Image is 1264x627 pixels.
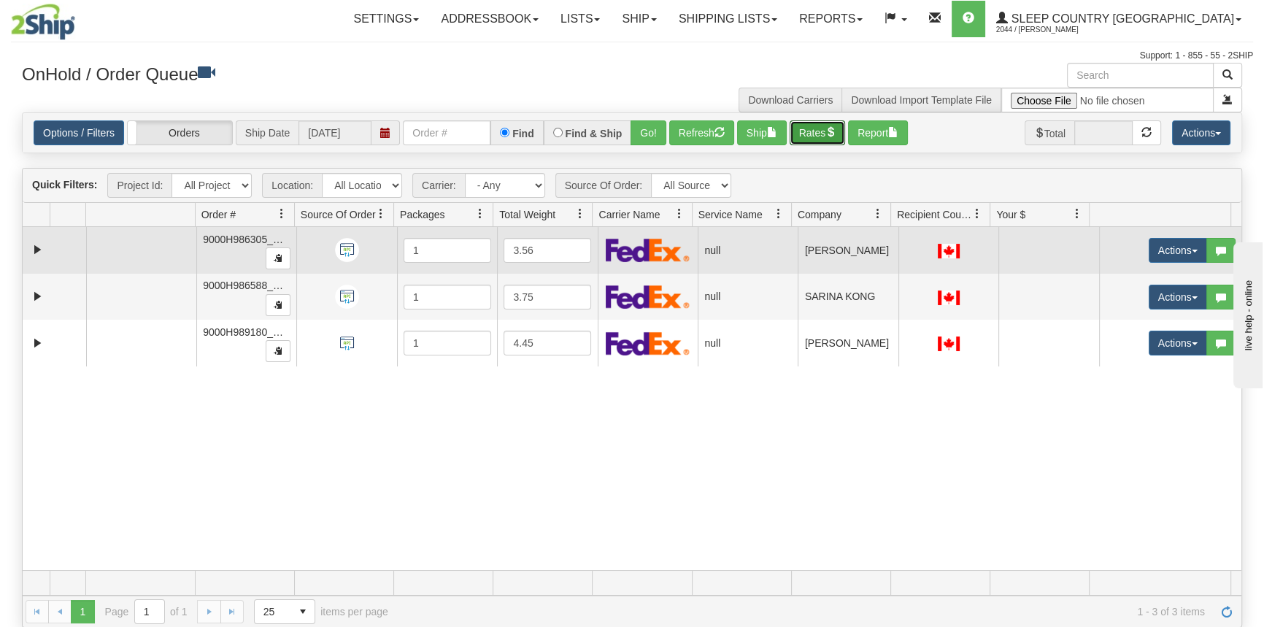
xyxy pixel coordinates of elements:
span: Carrier Name [598,207,660,222]
button: Report [848,120,908,145]
h3: OnHold / Order Queue [22,63,621,84]
iframe: chat widget [1230,239,1263,388]
span: Source Of Order: [555,173,652,198]
button: Search [1213,63,1242,88]
span: Total Weight [499,207,555,222]
div: grid toolbar [23,169,1241,203]
span: Location: [262,173,322,198]
a: Options / Filters [34,120,124,145]
td: null [698,320,798,366]
a: Company filter column settings [866,201,890,226]
span: Page sizes drop down [254,599,315,624]
button: Go! [631,120,666,145]
img: FedEx Express® [606,285,690,309]
button: Ship [737,120,787,145]
a: Packages filter column settings [468,201,493,226]
label: Quick Filters: [32,177,97,192]
span: 9000H986588_CATH [203,280,300,291]
span: Order # [201,207,236,222]
span: Your $ [996,207,1025,222]
label: Orders [128,121,232,145]
span: Packages [400,207,444,222]
div: Support: 1 - 855 - 55 - 2SHIP [11,50,1253,62]
input: Search [1067,63,1214,88]
span: Service Name [698,207,763,222]
button: Refresh [669,120,734,145]
a: Expand [28,288,47,306]
button: Actions [1149,285,1207,309]
span: Carrier: [412,173,465,198]
button: Copy to clipboard [266,247,290,269]
a: Refresh [1215,600,1238,623]
span: select [291,600,315,623]
img: CA [938,244,960,258]
img: API [335,285,359,309]
td: SARINA KONG [798,274,898,320]
a: Download Carriers [748,94,833,106]
span: 25 [263,604,282,619]
a: Reports [788,1,874,37]
a: Download Import Template File [851,94,992,106]
td: [PERSON_NAME] [798,320,898,366]
td: null [698,274,798,320]
span: Company [798,207,841,222]
label: Find [512,128,534,139]
a: Lists [550,1,611,37]
a: Total Weight filter column settings [567,201,592,226]
a: Expand [28,241,47,259]
button: Copy to clipboard [266,294,290,316]
input: Page 1 [135,600,164,623]
img: CA [938,291,960,305]
a: Settings [342,1,430,37]
a: Order # filter column settings [269,201,294,226]
span: Source Of Order [301,207,376,222]
a: Addressbook [430,1,550,37]
span: Ship Date [236,120,298,145]
div: live help - online [11,12,135,23]
img: CA [938,336,960,351]
a: Ship [611,1,667,37]
img: API [335,331,359,355]
span: Page 1 [71,600,94,623]
img: API [335,238,359,262]
label: Find & Ship [566,128,623,139]
span: Sleep Country [GEOGRAPHIC_DATA] [1008,12,1234,25]
img: FedEx Express® [606,238,690,262]
span: 2044 / [PERSON_NAME] [996,23,1106,37]
button: Rates [790,120,846,145]
a: Expand [28,334,47,353]
img: logo2044.jpg [11,4,75,40]
td: [PERSON_NAME] [798,227,898,274]
span: 9000H989180_CATH [203,326,300,338]
a: Carrier Name filter column settings [667,201,692,226]
td: null [698,227,798,274]
a: Recipient Country filter column settings [965,201,990,226]
span: 1 - 3 of 3 items [409,606,1205,618]
a: Sleep Country [GEOGRAPHIC_DATA] 2044 / [PERSON_NAME] [985,1,1252,37]
span: items per page [254,599,388,624]
span: Page of 1 [105,599,188,624]
span: Total [1025,120,1075,145]
input: Import [1001,88,1214,112]
a: Service Name filter column settings [766,201,791,226]
button: Actions [1149,238,1207,263]
a: Shipping lists [668,1,788,37]
button: Actions [1172,120,1230,145]
span: 9000H986305_CATH [203,234,300,245]
input: Order # [403,120,490,145]
button: Copy to clipboard [266,340,290,362]
img: FedEx Express® [606,331,690,355]
button: Actions [1149,331,1207,355]
span: Project Id: [107,173,172,198]
a: Source Of Order filter column settings [369,201,393,226]
a: Your $ filter column settings [1064,201,1089,226]
span: Recipient Country [897,207,972,222]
